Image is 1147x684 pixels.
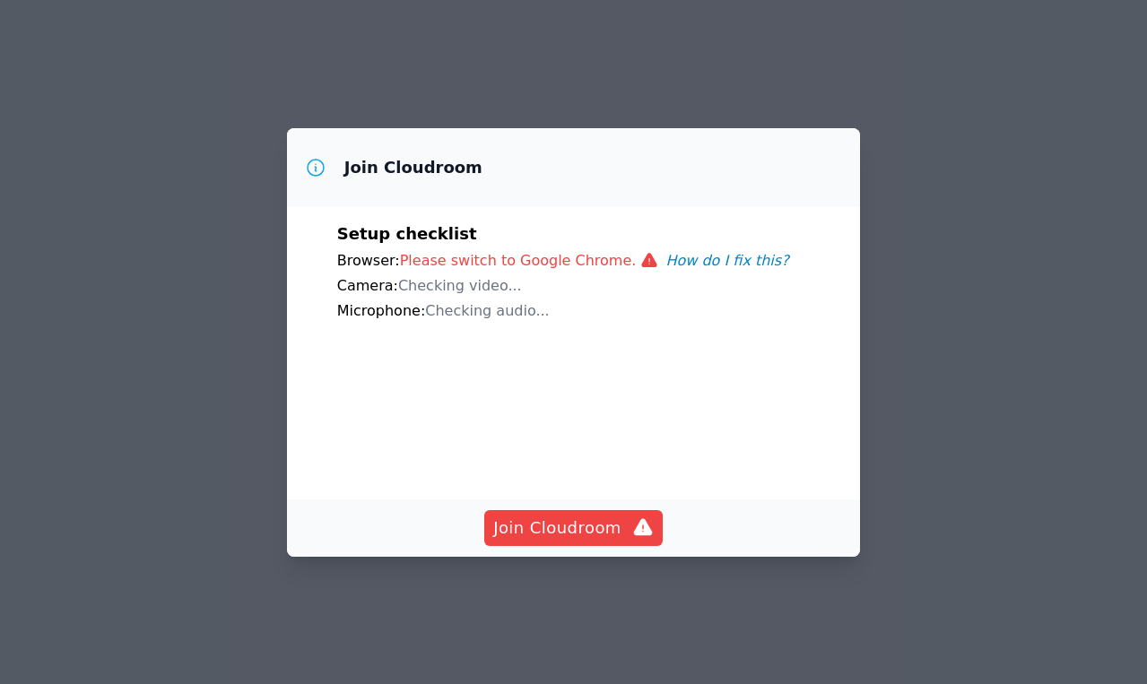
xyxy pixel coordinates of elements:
span: Please switch to Google Chrome. [400,252,666,269]
span: Microphone: [337,302,426,319]
span: Setup checklist [337,224,477,243]
span: Join Cloudroom [493,515,654,541]
button: Join Cloudroom [484,510,663,546]
span: Browser: [337,252,400,269]
span: Camera: [337,277,398,294]
span: Checking audio... [425,302,549,319]
h3: Join Cloudroom [344,157,482,178]
button: How do I fix this? [665,250,788,272]
span: Checking video... [398,277,522,294]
